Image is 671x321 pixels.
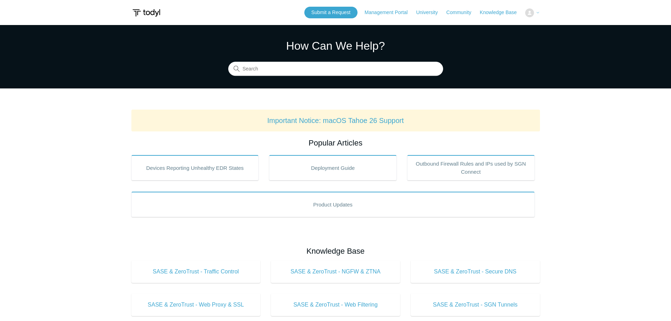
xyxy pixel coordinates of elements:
h2: Knowledge Base [131,245,540,257]
a: SASE & ZeroTrust - Web Filtering [271,294,400,316]
a: SASE & ZeroTrust - NGFW & ZTNA [271,260,400,283]
a: Submit a Request [304,7,358,18]
input: Search [228,62,443,76]
a: Product Updates [131,192,535,217]
a: Management Portal [365,9,415,16]
a: Deployment Guide [269,155,397,180]
a: SASE & ZeroTrust - Secure DNS [411,260,540,283]
span: SASE & ZeroTrust - Web Filtering [281,301,390,309]
span: SASE & ZeroTrust - Traffic Control [142,267,250,276]
span: SASE & ZeroTrust - Web Proxy & SSL [142,301,250,309]
span: SASE & ZeroTrust - Secure DNS [421,267,529,276]
a: Devices Reporting Unhealthy EDR States [131,155,259,180]
h2: Popular Articles [131,137,540,149]
a: Important Notice: macOS Tahoe 26 Support [267,117,404,124]
a: Community [446,9,478,16]
img: Todyl Support Center Help Center home page [131,6,161,19]
a: University [416,9,445,16]
a: SASE & ZeroTrust - Traffic Control [131,260,261,283]
span: SASE & ZeroTrust - NGFW & ZTNA [281,267,390,276]
a: SASE & ZeroTrust - SGN Tunnels [411,294,540,316]
a: Outbound Firewall Rules and IPs used by SGN Connect [407,155,535,180]
a: Knowledge Base [480,9,524,16]
h1: How Can We Help? [228,37,443,54]
span: SASE & ZeroTrust - SGN Tunnels [421,301,529,309]
a: SASE & ZeroTrust - Web Proxy & SSL [131,294,261,316]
